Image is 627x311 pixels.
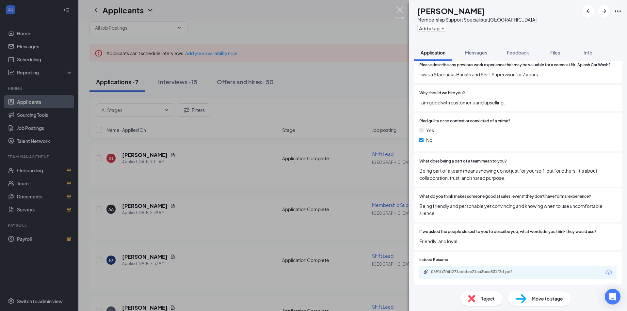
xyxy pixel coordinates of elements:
div: Open Intercom Messenger [605,289,620,304]
div: Membership Support Specialist at [GEOGRAPHIC_DATA] [417,16,537,23]
svg: ArrowRight [600,7,608,15]
span: Why should we hire you? [419,90,465,96]
svg: Download [605,269,613,276]
span: Application [421,50,445,55]
button: ArrowLeftNew [583,5,594,17]
a: Paperclip0691b7f6b271adcfec21ca3bee531f2d.pdf [423,269,529,275]
span: Move to stage [532,295,563,302]
span: Messages [465,50,487,55]
span: Feedback [507,50,529,55]
svg: Paperclip [423,269,428,274]
span: Files [550,50,560,55]
svg: Plus [441,26,445,30]
span: Reject [480,295,495,302]
div: 0691b7f6b271adcfec21ca3bee531f2d.pdf [431,269,522,274]
svg: Ellipses [614,7,622,15]
span: Info [584,50,592,55]
span: Please describe any previous work experience that may be valuable for a career at Mr. Splash Car ... [419,62,611,68]
button: ArrowRight [598,5,610,17]
svg: ArrowLeftNew [585,7,592,15]
span: I am good with customer's and upselling. [419,99,617,106]
span: I was a Starbucks Barista and Shift Supervisor for 7 years. [419,71,617,78]
span: Friendly, and loyal [419,238,617,245]
span: If we asked the people closest to you to describe you, what words do you think they would use? [419,229,597,235]
span: Pled guilty or no contest or convicted of a crime? [419,118,510,124]
span: Indeed Resume [419,257,448,263]
span: What do you think makes someone good at sales. even if they don't have formal experience? [419,194,591,200]
span: Being friendly and personable yet convincing and knowing when to use uncomfortable silence. [419,202,617,217]
span: What does being a part of a team mean to you? [419,158,507,164]
span: No [426,136,432,144]
h1: [PERSON_NAME] [417,5,485,16]
button: PlusAdd a tag [417,25,446,32]
span: Being part of a team means showing up not just for yourself, but for others. It’s about collabora... [419,167,617,181]
span: Yes [426,127,434,134]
